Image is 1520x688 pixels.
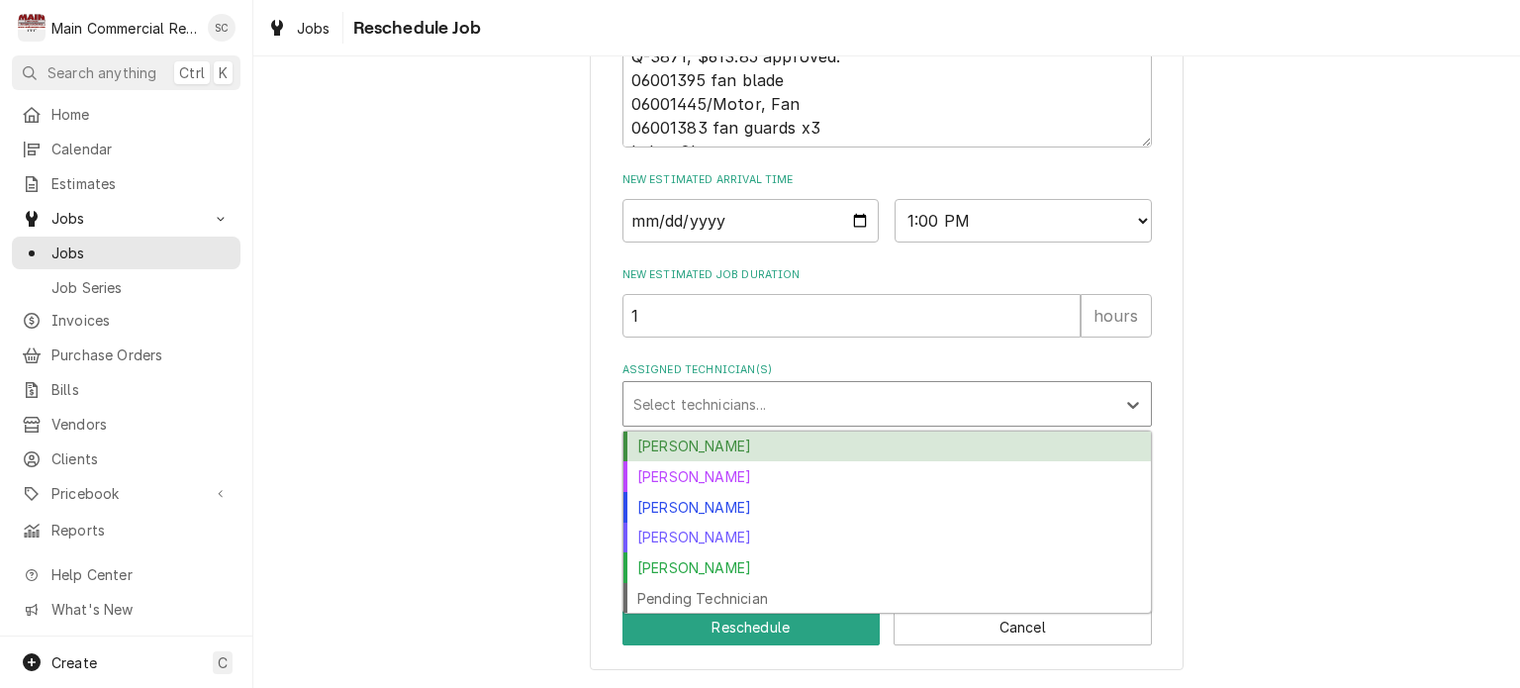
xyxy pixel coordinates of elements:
[12,202,240,235] a: Go to Jobs
[12,133,240,165] a: Calendar
[208,14,236,42] div: Sharon Campbell's Avatar
[51,654,97,671] span: Create
[12,514,240,546] a: Reports
[622,172,1152,188] label: New Estimated Arrival Time
[179,62,205,83] span: Ctrl
[623,552,1151,583] div: [PERSON_NAME]
[51,448,231,469] span: Clients
[12,271,240,304] a: Job Series
[623,583,1151,614] div: Pending Technician
[12,167,240,200] a: Estimates
[18,14,46,42] div: Main Commercial Refrigeration Service's Avatar
[208,14,236,42] div: SC
[51,277,231,298] span: Job Series
[51,310,231,331] span: Invoices
[12,237,240,269] a: Jobs
[12,593,240,626] a: Go to What's New
[895,199,1152,243] select: Time Select
[259,12,338,45] a: Jobs
[12,373,240,406] a: Bills
[51,208,201,229] span: Jobs
[622,267,1152,283] label: New Estimated Job Duration
[12,442,240,475] a: Clients
[622,362,1152,378] label: Assigned Technician(s)
[12,339,240,371] a: Purchase Orders
[622,609,881,645] button: Reschedule
[622,362,1152,427] div: Assigned Technician(s)
[51,599,229,620] span: What's New
[622,172,1152,243] div: New Estimated Arrival Time
[622,609,1152,645] div: Button Group Row
[12,304,240,337] a: Invoices
[1081,294,1152,338] div: hours
[51,379,231,400] span: Bills
[51,104,231,125] span: Home
[51,173,231,194] span: Estimates
[623,461,1151,492] div: [PERSON_NAME]
[218,652,228,673] span: C
[297,18,331,39] span: Jobs
[12,558,240,591] a: Go to Help Center
[12,408,240,441] a: Vendors
[51,18,197,39] div: Main Commercial Refrigeration Service
[894,609,1152,645] button: Cancel
[622,199,880,243] input: Date
[623,492,1151,523] div: [PERSON_NAME]
[347,15,481,42] span: Reschedule Job
[12,55,240,90] button: Search anythingCtrlK
[12,477,240,510] a: Go to Pricebook
[51,564,229,585] span: Help Center
[47,62,156,83] span: Search anything
[51,243,231,263] span: Jobs
[51,139,231,159] span: Calendar
[51,344,231,365] span: Purchase Orders
[12,98,240,131] a: Home
[622,267,1152,338] div: New Estimated Job Duration
[219,62,228,83] span: K
[623,432,1151,462] div: [PERSON_NAME]
[51,520,231,541] span: Reports
[51,483,201,504] span: Pricebook
[622,609,1152,645] div: Button Group
[18,14,46,42] div: M
[623,523,1151,553] div: [PERSON_NAME]
[51,414,231,435] span: Vendors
